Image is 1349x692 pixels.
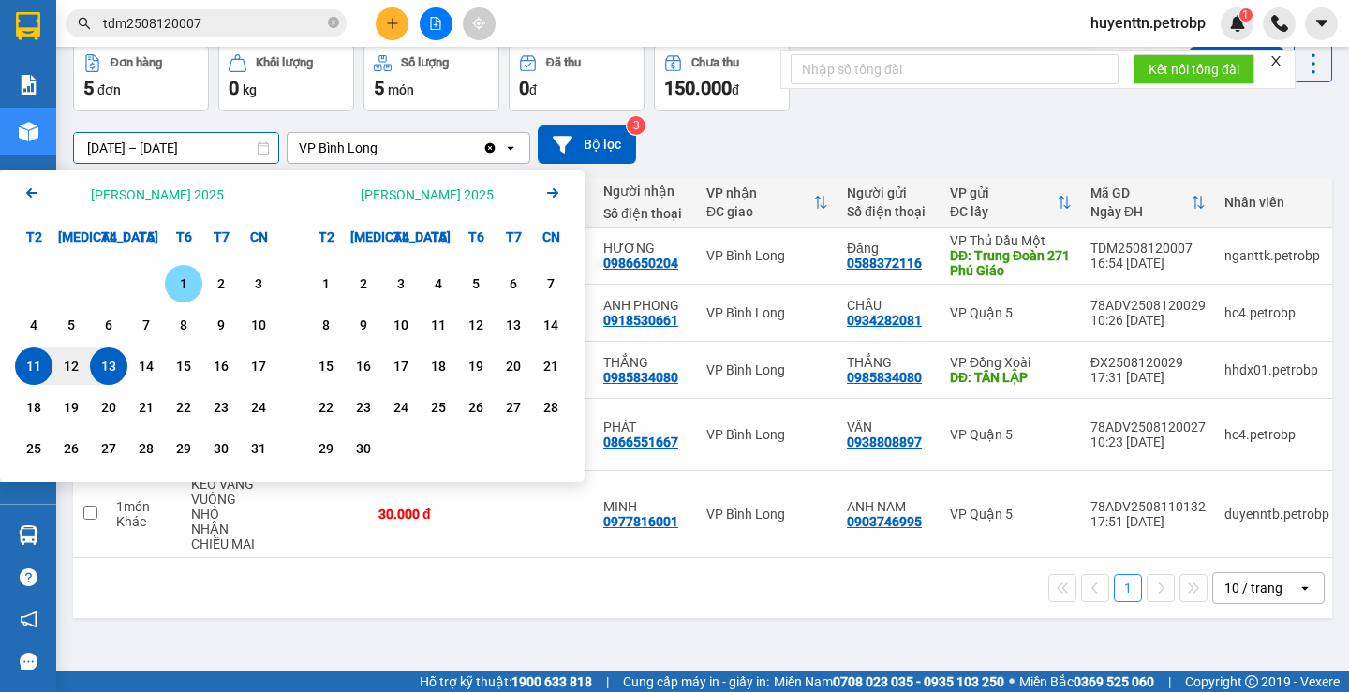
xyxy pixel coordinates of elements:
[245,314,272,336] div: 10
[127,218,165,256] div: T5
[58,396,84,419] div: 19
[103,13,324,34] input: Tìm tên, số ĐT hoặc mã đơn
[654,44,790,111] button: Chưa thu150.000đ
[847,204,931,219] div: Số điện thoại
[15,430,52,467] div: Choose Thứ Hai, tháng 08 25 2025. It's available.
[532,347,570,385] div: Choose Chủ Nhật, tháng 09 21 2025. It's available.
[243,82,257,97] span: kg
[379,139,381,157] input: Selected VP Bình Long.
[463,355,489,377] div: 19
[52,430,90,467] div: Choose Thứ Ba, tháng 08 26 2025. It's available.
[1090,313,1206,328] div: 10:26 [DATE]
[950,185,1057,200] div: VP gửi
[165,430,202,467] div: Choose Thứ Sáu, tháng 08 29 2025. It's available.
[256,56,313,69] div: Khối lượng
[245,437,272,460] div: 31
[218,44,354,111] button: Khối lượng0kg
[1271,15,1288,32] img: phone-icon
[1224,248,1329,263] div: nganttk.petrobp
[1090,514,1206,529] div: 17:51 [DATE]
[950,507,1072,522] div: VP Quận 5
[941,178,1081,228] th: Toggle SortBy
[732,82,739,97] span: đ
[1245,675,1258,688] span: copyright
[425,314,452,336] div: 11
[313,355,339,377] div: 15
[307,389,345,426] div: Choose Thứ Hai, tháng 09 22 2025. It's available.
[623,671,769,692] span: Cung cấp máy in - giấy in:
[240,306,277,344] div: Choose Chủ Nhật, tháng 08 10 2025. It's available.
[538,125,636,164] button: Bộ lọc
[603,370,678,385] div: 0985834080
[208,272,234,295] div: 2
[20,568,37,586] span: question-circle
[361,185,494,204] div: [PERSON_NAME] 2025
[350,314,377,336] div: 9
[500,355,526,377] div: 20
[603,313,678,328] div: 0918530661
[382,306,420,344] div: Choose Thứ Tư, tháng 09 10 2025. It's available.
[1224,579,1282,597] div: 10 / trang
[425,396,452,419] div: 25
[1090,370,1206,385] div: 17:31 [DATE]
[208,396,234,419] div: 23
[91,185,224,204] div: [PERSON_NAME] 2025
[382,265,420,302] div: Choose Thứ Tư, tháng 09 3 2025. It's available.
[245,272,272,295] div: 3
[170,314,197,336] div: 8
[463,7,496,40] button: aim
[847,514,922,529] div: 0903746995
[495,218,532,256] div: T7
[1075,11,1221,35] span: huyenttn.petrobp
[388,396,414,419] div: 24
[495,347,532,385] div: Choose Thứ Bảy, tháng 09 20 2025. It's available.
[603,355,688,370] div: THẮNG
[950,427,1072,442] div: VP Quận 5
[345,306,382,344] div: Choose Thứ Ba, tháng 09 9 2025. It's available.
[21,182,43,204] svg: Arrow Left
[706,427,828,442] div: VP Bình Long
[350,355,377,377] div: 16
[240,389,277,426] div: Choose Chủ Nhật, tháng 08 24 2025. It's available.
[240,265,277,302] div: Choose Chủ Nhật, tháng 08 3 2025. It's available.
[165,218,202,256] div: T6
[538,272,564,295] div: 7
[1168,671,1171,692] span: |
[519,77,529,99] span: 0
[603,420,688,434] div: PHÁT
[420,389,457,426] div: Choose Thứ Năm, tháng 09 25 2025. It's available.
[374,77,384,99] span: 5
[706,204,813,219] div: ĐC giao
[202,347,240,385] div: Choose Thứ Bảy, tháng 08 16 2025. It's available.
[791,54,1119,84] input: Nhập số tổng đài
[313,396,339,419] div: 22
[1090,185,1191,200] div: Mã GD
[538,396,564,419] div: 28
[532,389,570,426] div: Choose Chủ Nhật, tháng 09 28 2025. It's available.
[420,347,457,385] div: Choose Thứ Năm, tháng 09 18 2025. It's available.
[307,430,345,467] div: Choose Thứ Hai, tháng 09 29 2025. It's available.
[532,265,570,302] div: Choose Chủ Nhật, tháng 09 7 2025. It's available.
[847,355,931,370] div: THẮNG
[127,389,165,426] div: Choose Thứ Năm, tháng 08 21 2025. It's available.
[90,306,127,344] div: Choose Thứ Tư, tháng 08 6 2025. It's available.
[350,437,377,460] div: 30
[541,182,564,204] svg: Arrow Right
[691,56,739,69] div: Chưa thu
[58,355,84,377] div: 12
[1090,256,1206,271] div: 16:54 [DATE]
[420,218,457,256] div: T5
[425,272,452,295] div: 4
[15,389,52,426] div: Choose Thứ Hai, tháng 08 18 2025. It's available.
[363,44,499,111] button: Số lượng5món
[240,430,277,467] div: Choose Chủ Nhật, tháng 08 31 2025. It's available.
[16,12,40,40] img: logo-vxr
[388,355,414,377] div: 17
[127,347,165,385] div: Choose Thứ Năm, tháng 08 14 2025. It's available.
[52,306,90,344] div: Choose Thứ Ba, tháng 08 5 2025. It's available.
[21,355,47,377] div: 11
[457,218,495,256] div: T6
[90,347,127,385] div: Selected end date. Thứ Tư, tháng 08 13 2025. It's available.
[774,671,1004,692] span: Miền Nam
[847,241,931,256] div: Đăng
